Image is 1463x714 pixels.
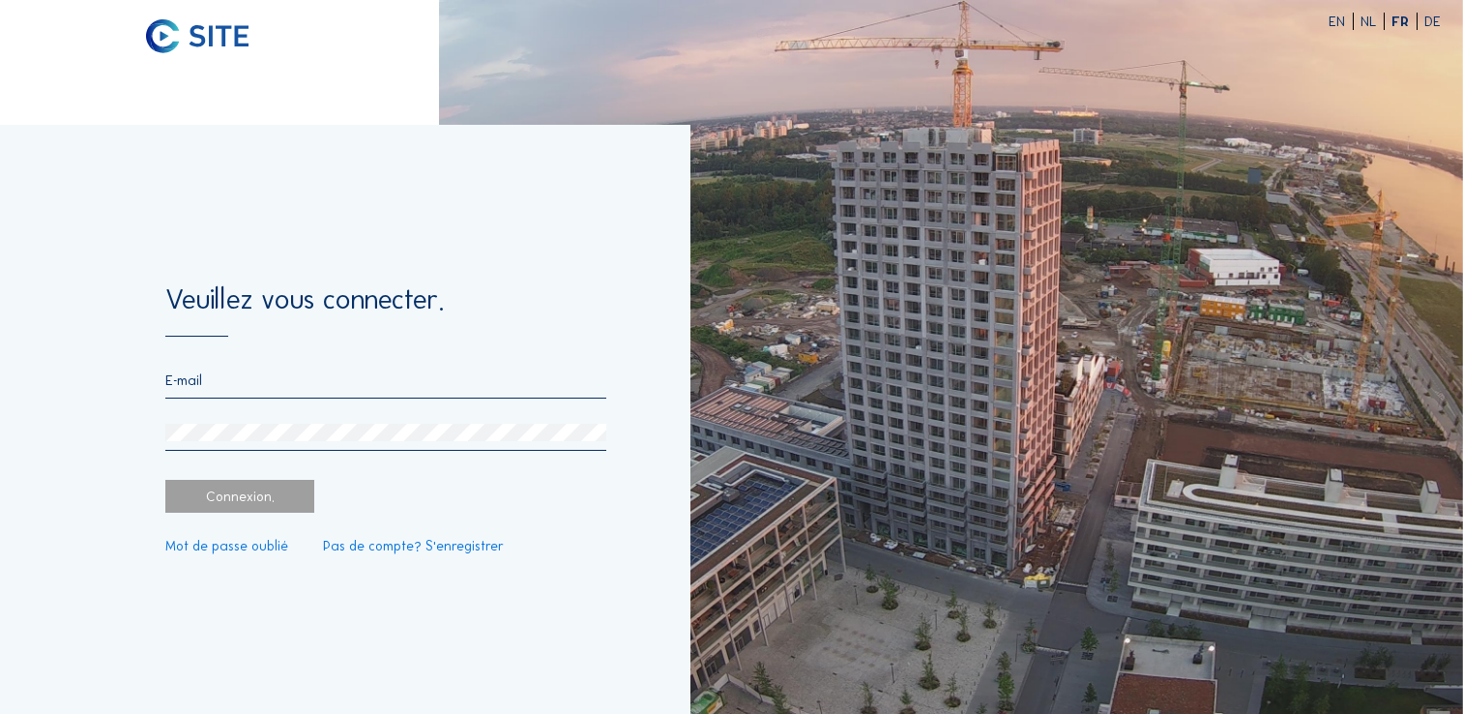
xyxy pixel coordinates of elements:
div: DE [1424,15,1441,28]
div: EN [1329,15,1354,28]
div: Connexion. [165,480,314,514]
input: E-mail [165,372,606,389]
div: NL [1361,15,1385,28]
a: Mot de passe oublié [165,539,288,552]
img: C-SITE logo [146,19,249,54]
div: Veuillez vous connecter. [165,286,606,337]
div: FR [1391,15,1418,28]
a: Pas de compte? S'enregistrer [323,539,504,552]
